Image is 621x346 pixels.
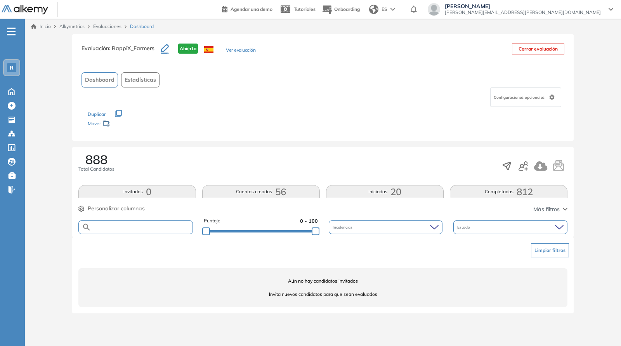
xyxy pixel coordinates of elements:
span: Invita nuevos candidatos para que sean evaluados [78,291,567,298]
span: Alkymetrics [59,23,85,29]
span: Incidencias [333,224,354,230]
span: 888 [85,153,108,166]
button: Dashboard [82,72,118,87]
a: Evaluaciones [93,23,121,29]
span: Abierta [178,44,198,54]
span: Más filtros [533,205,560,213]
button: Onboarding [322,1,360,18]
button: Limpiar filtros [531,243,569,257]
div: Configuraciones opcionales [490,87,561,107]
button: Personalizar columnas [78,204,145,213]
span: Agendar una demo [231,6,272,12]
button: Estadísticas [121,72,160,87]
button: Más filtros [533,205,567,213]
span: ES [382,6,387,13]
span: Configuraciones opcionales [494,94,546,100]
span: Estadísticas [125,76,156,84]
span: : RappiX_Farmers [109,45,154,52]
span: R [10,65,14,71]
a: Agendar una demo [222,4,272,13]
img: ESP [204,46,213,53]
div: Estado [453,220,567,234]
button: Cerrar evaluación [512,44,564,54]
img: arrow [390,8,395,11]
div: Incidencias [329,220,443,234]
h3: Evaluación [82,44,161,60]
button: Iniciadas20 [326,185,444,198]
span: Personalizar columnas [88,204,145,213]
i: - [7,31,16,32]
a: Inicio [31,23,51,30]
span: Tutoriales [294,6,316,12]
span: Onboarding [334,6,360,12]
button: Completadas812 [450,185,567,198]
span: 0 - 100 [300,217,318,225]
span: Dashboard [85,76,114,84]
img: Logo [2,5,48,15]
span: Total Candidatos [78,166,114,173]
button: Cuentas creadas56 [202,185,320,198]
span: [PERSON_NAME] [445,3,601,9]
span: Duplicar [88,111,106,117]
span: Aún no hay candidatos invitados [78,278,567,285]
img: SEARCH_ALT [82,222,91,232]
span: Dashboard [130,23,154,30]
div: Mover [88,117,165,131]
span: Estado [457,224,472,230]
img: world [369,5,378,14]
span: Puntaje [204,217,220,225]
span: [PERSON_NAME][EMAIL_ADDRESS][PERSON_NAME][DOMAIN_NAME] [445,9,601,16]
button: Ver evaluación [226,47,255,55]
button: Invitados0 [78,185,196,198]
